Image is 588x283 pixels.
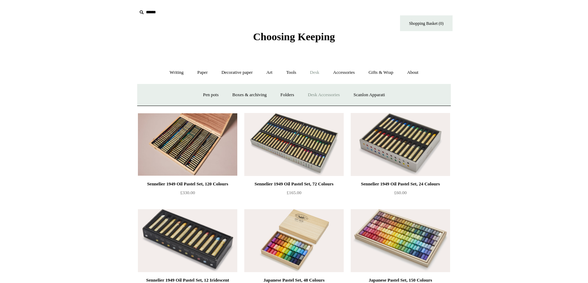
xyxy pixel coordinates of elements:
a: Shopping Basket (0) [400,15,453,31]
span: £330.00 [180,190,195,195]
a: Gifts & Wrap [362,63,400,82]
a: Sennelier 1949 Oil Pastel Set, 120 Colours £330.00 [138,180,237,208]
a: Folders [274,86,300,104]
span: £60.00 [394,190,407,195]
img: Sennelier 1949 Oil Pastel Set, 24 Colours [351,113,450,176]
img: Sennelier 1949 Oil Pastel Set, 120 Colours [138,113,237,176]
a: Sennelier 1949 Oil Pastel Set, 24 Colours Sennelier 1949 Oil Pastel Set, 24 Colours [351,113,450,176]
div: Sennelier 1949 Oil Pastel Set, 120 Colours [140,180,236,188]
a: Desk [304,63,326,82]
a: Sennelier 1949 Oil Pastel Set, 120 Colours Sennelier 1949 Oil Pastel Set, 120 Colours [138,113,237,176]
a: Sennelier 1949 Oil Pastel Set, 72 Colours £165.00 [244,180,344,208]
a: Writing [163,63,190,82]
a: Scanlon Apparati [347,86,391,104]
a: Desk Accessories [301,86,346,104]
a: Pen pots [197,86,225,104]
a: Choosing Keeping [253,36,335,41]
img: Japanese Pastel Set, 150 Colours [351,209,450,272]
a: Sennelier 1949 Oil Pastel Set, 72 Colours Sennelier 1949 Oil Pastel Set, 72 Colours [244,113,344,176]
img: Sennelier 1949 Oil Pastel Set, 72 Colours [244,113,344,176]
img: Japanese Pastel Set, 48 Colours [244,209,344,272]
a: Accessories [327,63,361,82]
a: Decorative paper [215,63,259,82]
span: Choosing Keeping [253,31,335,42]
a: Tools [280,63,303,82]
a: Paper [191,63,214,82]
div: Sennelier 1949 Oil Pastel Set, 72 Colours [246,180,342,188]
a: Sennelier 1949 Oil Pastel Set, 12 Iridescent Colours Sennelier 1949 Oil Pastel Set, 12 Iridescent... [138,209,237,272]
a: Art [260,63,279,82]
a: Japanese Pastel Set, 48 Colours Japanese Pastel Set, 48 Colours [244,209,344,272]
span: £165.00 [287,190,301,195]
img: Sennelier 1949 Oil Pastel Set, 12 Iridescent Colours [138,209,237,272]
a: Boxes & archiving [226,86,273,104]
a: About [401,63,425,82]
a: Japanese Pastel Set, 150 Colours Japanese Pastel Set, 150 Colours [351,209,450,272]
a: Sennelier 1949 Oil Pastel Set, 24 Colours £60.00 [351,180,450,208]
div: Sennelier 1949 Oil Pastel Set, 24 Colours [352,180,448,188]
